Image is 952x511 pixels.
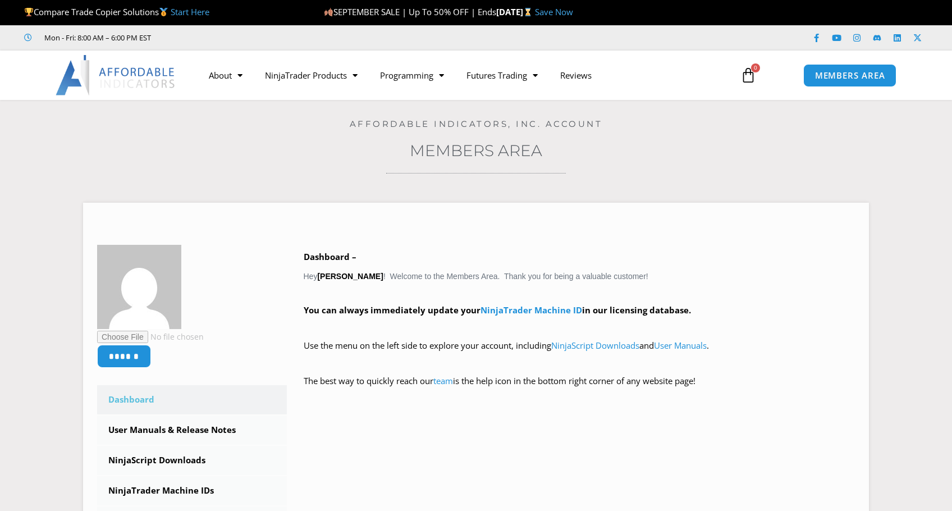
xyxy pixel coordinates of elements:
[654,340,707,351] a: User Manuals
[25,8,33,16] img: 🏆
[254,62,369,88] a: NinjaTrader Products
[324,8,333,16] img: 🍂
[56,55,176,95] img: LogoAI | Affordable Indicators – NinjaTrader
[171,6,209,17] a: Start Here
[198,62,254,88] a: About
[304,249,855,405] div: Hey ! Welcome to the Members Area. Thank you for being a valuable customer!
[815,71,885,80] span: MEMBERS AREA
[304,373,855,405] p: The best way to quickly reach our is the help icon in the bottom right corner of any website page!
[433,375,453,386] a: team
[549,62,603,88] a: Reviews
[803,64,897,87] a: MEMBERS AREA
[97,385,287,414] a: Dashboard
[198,62,727,88] nav: Menu
[751,63,760,72] span: 0
[304,304,691,316] strong: You can always immediately update your in our licensing database.
[724,59,773,92] a: 0
[410,141,542,160] a: Members Area
[324,6,496,17] span: SEPTEMBER SALE | Up To 50% OFF | Ends
[97,476,287,505] a: NinjaTrader Machine IDs
[480,304,582,316] a: NinjaTrader Machine ID
[455,62,549,88] a: Futures Trading
[551,340,639,351] a: NinjaScript Downloads
[496,6,535,17] strong: [DATE]
[535,6,573,17] a: Save Now
[97,245,181,329] img: 714a42e6b4bdef45db58bc945b4ce0ff01c2136e17de797e41d3c04856676657
[97,446,287,475] a: NinjaScript Downloads
[350,118,603,129] a: Affordable Indicators, Inc. Account
[167,32,335,43] iframe: Customer reviews powered by Trustpilot
[304,338,855,369] p: Use the menu on the left side to explore your account, including and .
[317,272,383,281] strong: [PERSON_NAME]
[97,416,287,445] a: User Manuals & Release Notes
[524,8,532,16] img: ⌛
[159,8,168,16] img: 🥇
[24,6,209,17] span: Compare Trade Copier Solutions
[42,31,151,44] span: Mon - Fri: 8:00 AM – 6:00 PM EST
[369,62,455,88] a: Programming
[304,251,356,262] b: Dashboard –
